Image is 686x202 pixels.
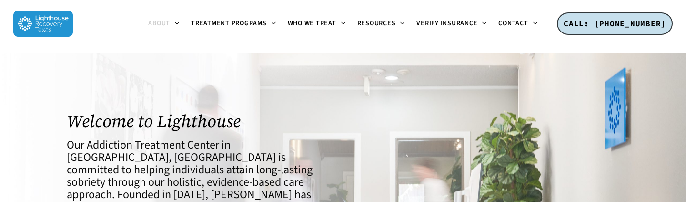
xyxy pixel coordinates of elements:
a: About [142,20,185,28]
a: Resources [352,20,411,28]
span: Verify Insurance [416,19,477,28]
span: Resources [357,19,396,28]
a: Treatment Programs [185,20,282,28]
h1: Welcome to Lighthouse [67,111,313,131]
span: Contact [498,19,528,28]
a: CALL: [PHONE_NUMBER] [557,12,673,35]
a: Contact [493,20,543,28]
span: Treatment Programs [191,19,267,28]
a: Verify Insurance [411,20,493,28]
a: Who We Treat [282,20,352,28]
span: CALL: [PHONE_NUMBER] [564,19,666,28]
span: About [148,19,170,28]
img: Lighthouse Recovery Texas [13,11,73,37]
span: Who We Treat [288,19,336,28]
